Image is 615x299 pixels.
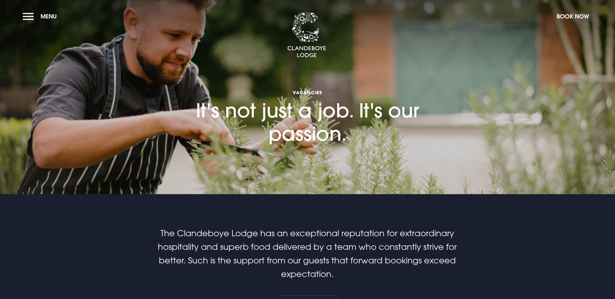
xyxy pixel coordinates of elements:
button: Menu [23,9,60,23]
span: Menu [41,13,57,20]
h1: It's not just a job. It's our passion. [178,52,437,145]
img: Clandeboye Lodge [287,13,326,58]
p: The Clandeboye Lodge has an exceptional reputation for extraordinary hospitality and superb food ... [153,227,462,281]
button: Book Now [553,9,592,23]
span: Vacancies [178,89,437,95]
